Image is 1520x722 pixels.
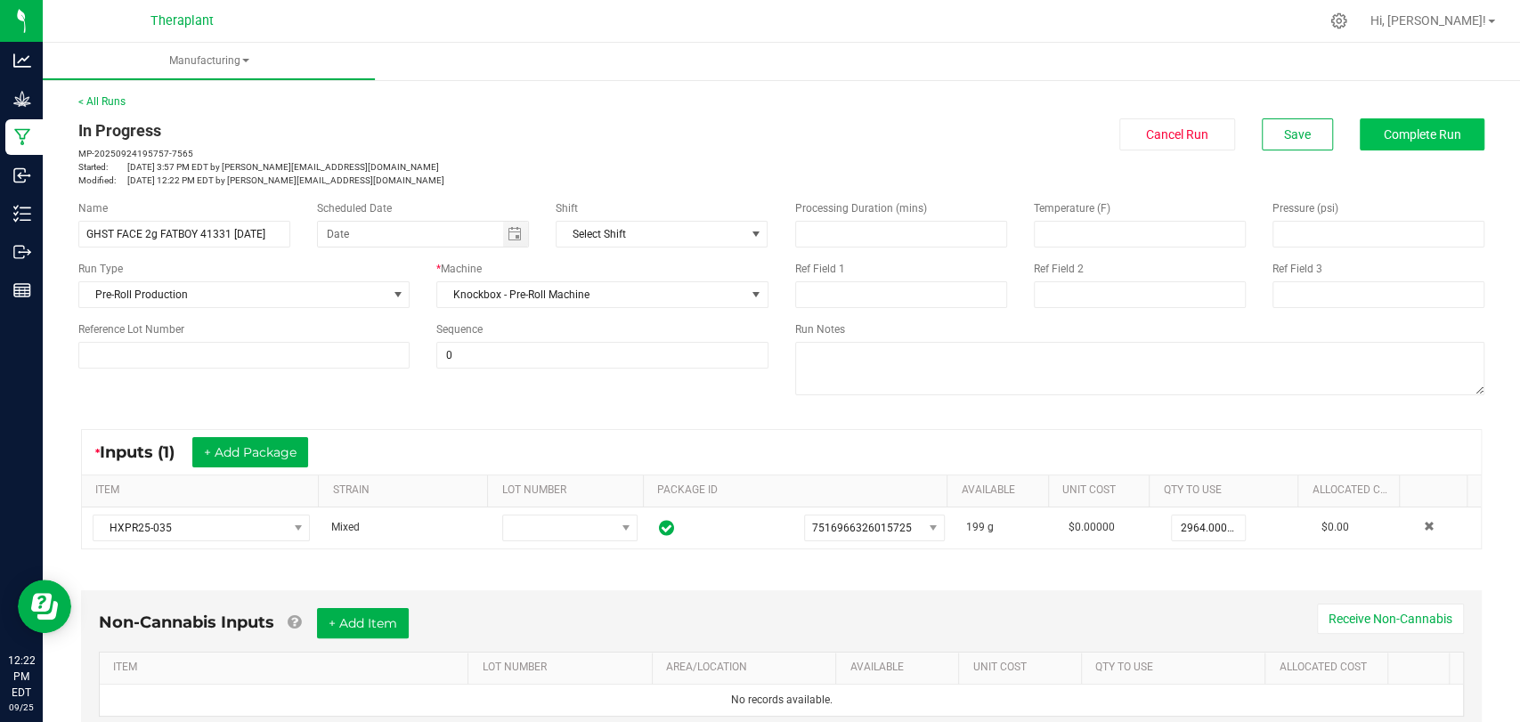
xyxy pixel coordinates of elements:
[13,128,31,146] inline-svg: Manufacturing
[78,323,184,336] span: Reference Lot Number
[666,661,829,675] a: AREA/LOCATIONSortable
[43,53,375,69] span: Manufacturing
[78,118,768,142] div: In Progress
[192,437,308,467] button: + Add Package
[288,612,301,632] a: Add Non-Cannabis items that were also consumed in the run (e.g. gloves and packaging); Also add N...
[972,661,1074,675] a: Unit CostSortable
[8,653,35,701] p: 12:22 PM EDT
[1272,202,1338,215] span: Pressure (psi)
[78,174,127,187] span: Modified:
[1164,483,1291,498] a: QTY TO USESortable
[317,202,392,215] span: Scheduled Date
[961,483,1041,498] a: AVAILABLESortable
[441,263,482,275] span: Machine
[150,13,214,28] span: Theraplant
[331,521,360,533] span: Mixed
[93,515,310,541] span: NO DATA FOUND
[13,205,31,223] inline-svg: Inventory
[659,517,674,539] span: In Sync
[502,483,637,498] a: LOT NUMBERSortable
[93,515,287,540] span: HXPR25-035
[1034,202,1110,215] span: Temperature (F)
[318,222,502,247] input: Date
[1284,127,1311,142] span: Save
[78,174,768,187] p: [DATE] 12:22 PM EDT by [PERSON_NAME][EMAIL_ADDRESS][DOMAIN_NAME]
[1146,127,1208,142] span: Cancel Run
[795,202,927,215] span: Processing Duration (mins)
[99,612,274,632] span: Non-Cannabis Inputs
[1313,483,1393,498] a: Allocated CostSortable
[557,222,744,247] span: Select Shift
[1317,604,1464,634] button: Receive Non-Cannabis
[78,160,127,174] span: Started:
[1370,13,1486,28] span: Hi, [PERSON_NAME]!
[13,90,31,108] inline-svg: Grow
[795,263,845,275] span: Ref Field 1
[78,95,126,108] a: < All Runs
[556,221,768,247] span: NO DATA FOUND
[43,43,375,80] a: Manufacturing
[850,661,952,675] a: AVAILABLESortable
[100,442,192,462] span: Inputs (1)
[1321,521,1348,533] span: $0.00
[1413,483,1459,498] a: Sortable
[1119,118,1235,150] button: Cancel Run
[1262,118,1333,150] button: Save
[1062,483,1142,498] a: Unit CostSortable
[812,522,912,534] span: 7516966326015725
[1384,127,1461,142] span: Complete Run
[8,701,35,714] p: 09/25
[1272,263,1322,275] span: Ref Field 3
[1280,661,1381,675] a: Allocated CostSortable
[1095,661,1258,675] a: QTY TO USESortable
[95,483,312,498] a: ITEMSortable
[79,282,386,307] span: Pre-Roll Production
[13,281,31,299] inline-svg: Reports
[113,661,461,675] a: ITEMSortable
[795,323,845,336] span: Run Notes
[503,222,529,247] span: Toggle calendar
[13,166,31,184] inline-svg: Inbound
[78,147,768,160] p: MP-20250924195757-7565
[317,608,409,638] button: + Add Item
[78,160,768,174] p: [DATE] 3:57 PM EDT by [PERSON_NAME][EMAIL_ADDRESS][DOMAIN_NAME]
[436,323,483,336] span: Sequence
[1069,521,1115,533] span: $0.00000
[1034,263,1084,275] span: Ref Field 2
[78,202,108,215] span: Name
[988,521,994,533] span: g
[556,202,578,215] span: Shift
[13,52,31,69] inline-svg: Analytics
[1360,118,1484,150] button: Complete Run
[483,661,646,675] a: LOT NUMBERSortable
[966,521,985,533] span: 199
[657,483,940,498] a: PACKAGE IDSortable
[1328,12,1350,29] div: Manage settings
[333,483,481,498] a: STRAINSortable
[1402,661,1442,675] a: Sortable
[78,261,123,277] span: Run Type
[437,282,744,307] span: Knockbox - Pre-Roll Machine
[18,580,71,633] iframe: Resource center
[13,243,31,261] inline-svg: Outbound
[100,685,1463,716] td: No records available.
